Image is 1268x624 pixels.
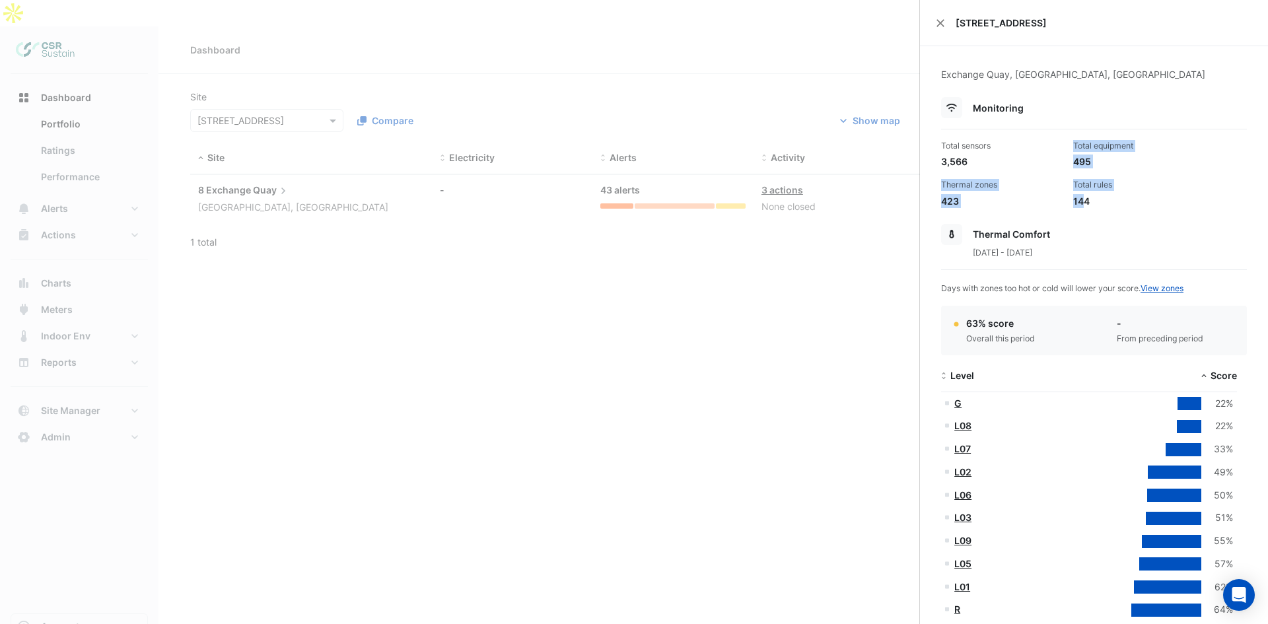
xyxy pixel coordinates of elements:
span: Thermal Comfort [973,228,1050,240]
div: 3,566 [941,155,1063,168]
div: - [1117,316,1203,330]
div: 63% score [966,316,1035,330]
span: [STREET_ADDRESS] [956,16,1252,30]
div: 57% [1201,557,1233,572]
span: Monitoring [973,102,1024,114]
div: 49% [1201,465,1233,480]
a: G [954,398,962,409]
div: 33% [1201,442,1233,457]
a: L02 [954,466,971,477]
div: 55% [1201,534,1233,549]
button: Close [936,18,945,28]
a: L09 [954,535,971,546]
a: L03 [954,512,971,523]
div: Open Intercom Messenger [1223,579,1255,611]
div: 495 [1073,155,1195,168]
span: Level [950,370,974,381]
span: [DATE] - [DATE] [973,248,1032,258]
div: 22% [1201,396,1233,411]
div: 51% [1201,510,1233,526]
a: View zones [1141,283,1183,293]
span: Score [1211,370,1237,381]
div: 423 [941,194,1063,208]
div: 64% [1201,602,1233,617]
a: R [954,604,960,615]
div: 22% [1201,419,1233,434]
a: L05 [954,558,971,569]
a: L08 [954,420,971,431]
div: Thermal zones [941,179,1063,191]
a: L07 [954,443,971,454]
div: Total rules [1073,179,1195,191]
div: 144 [1073,194,1195,208]
div: Total sensors [941,140,1063,152]
span: Days with zones too hot or cold will lower your score. [941,283,1183,293]
div: 50% [1201,488,1233,503]
div: From preceding period [1117,333,1203,345]
a: L06 [954,489,971,501]
div: Exchange Quay, [GEOGRAPHIC_DATA], [GEOGRAPHIC_DATA] [941,67,1247,97]
div: 62% [1201,580,1233,595]
a: L01 [954,581,970,592]
div: Overall this period [966,333,1035,345]
div: Total equipment [1073,140,1195,152]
